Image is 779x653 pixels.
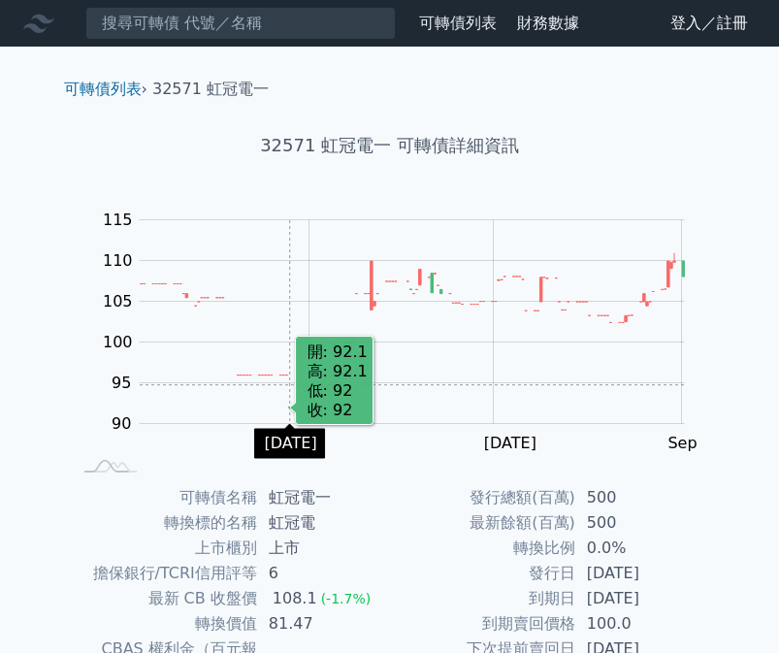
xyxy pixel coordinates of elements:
div: 108.1 [269,586,321,611]
tspan: 100 [103,333,133,351]
td: 發行總額(百萬) [390,485,575,510]
td: 最新餘額(百萬) [390,510,575,536]
td: 轉換標的名稱 [72,510,257,536]
a: 可轉債列表 [64,80,142,98]
td: 500 [575,510,708,536]
input: 搜尋可轉債 代號／名稱 [85,7,396,40]
td: 0.0% [575,536,708,561]
tspan: 115 [103,211,133,229]
tspan: 95 [112,374,131,392]
a: 登入／註冊 [655,8,763,39]
li: › [64,78,147,101]
td: 6 [257,561,390,586]
tspan: Sep [667,434,697,452]
tspan: 90 [112,414,131,433]
td: 到期賣回價格 [390,611,575,637]
td: 轉換比例 [390,536,575,561]
td: [DATE] [575,561,708,586]
td: 上市 [257,536,390,561]
h1: 32571 虹冠電一 可轉債詳細資訊 [49,132,731,159]
tspan: 110 [103,251,133,270]
tspan: [DATE] [484,434,536,452]
td: 擔保銀行/TCRI信用評等 [72,561,257,586]
g: Chart [93,211,714,452]
td: 虹冠電一 [257,485,390,510]
td: [DATE] [575,586,708,611]
a: 財務數據 [517,14,579,32]
td: 虹冠電 [257,510,390,536]
tspan: 105 [103,292,133,310]
td: 81.47 [257,611,390,637]
span: (-1.7%) [321,591,372,606]
tspan: May [293,434,325,452]
a: 可轉債列表 [419,14,497,32]
td: 最新 CB 收盤價 [72,586,257,611]
td: 到期日 [390,586,575,611]
li: 32571 虹冠電一 [152,78,269,101]
td: 可轉債名稱 [72,485,257,510]
td: 100.0 [575,611,708,637]
td: 轉換價值 [72,611,257,637]
td: 發行日 [390,561,575,586]
td: 上市櫃別 [72,536,257,561]
td: 500 [575,485,708,510]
